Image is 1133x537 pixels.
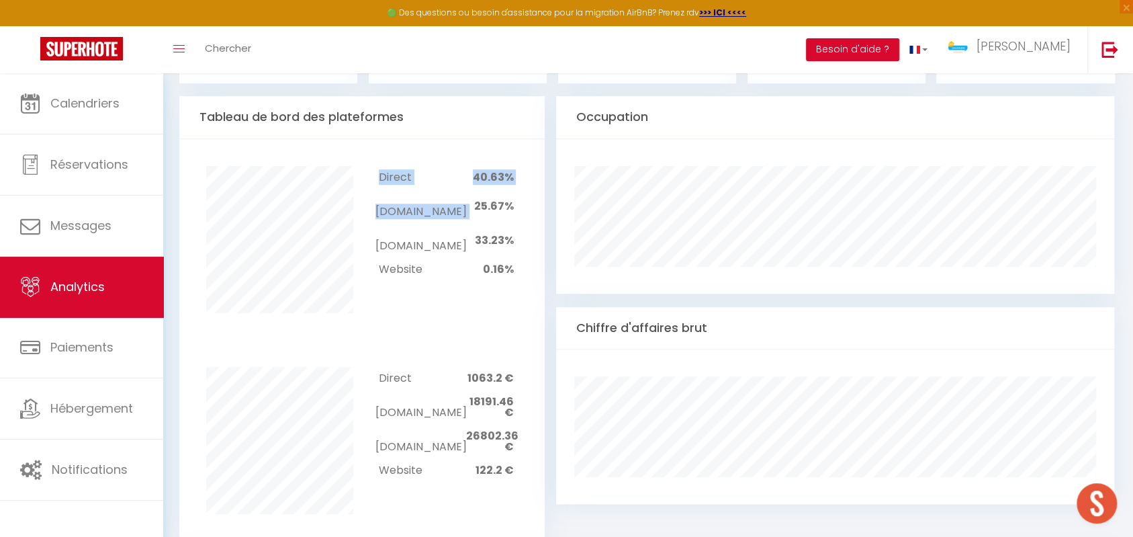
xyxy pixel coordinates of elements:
[50,217,111,234] span: Messages
[50,95,120,112] span: Calendriers
[948,40,968,53] img: ...
[556,96,1114,138] div: Occupation
[205,41,251,55] span: Chercher
[50,400,133,417] span: Hébergement
[375,390,466,424] td: [DOMAIN_NAME]
[179,96,545,138] div: Tableau de bord des plateformes
[483,261,514,277] span: 0.16%
[50,339,114,356] span: Paiements
[1077,483,1117,524] div: Ouvrir le chat
[977,38,1071,54] span: [PERSON_NAME]
[556,307,1114,349] div: Chiffre d'affaires brut
[475,233,514,248] span: 33.23%
[474,198,514,214] span: 25.67%
[473,169,514,185] span: 40.63%
[40,37,123,60] img: Super Booking
[375,189,466,223] td: [DOMAIN_NAME]
[50,156,128,173] span: Réservations
[375,223,466,257] td: [DOMAIN_NAME]
[469,394,514,420] span: 18191.46 €
[375,166,466,190] td: Direct
[806,38,899,61] button: Besoin d'aide ?
[375,424,466,458] td: [DOMAIN_NAME]
[699,7,746,18] a: >>> ICI <<<<
[375,257,466,281] td: Website
[50,278,105,295] span: Analytics
[375,367,466,390] td: Direct
[938,26,1087,73] a: ... [PERSON_NAME]
[195,26,261,73] a: Chercher
[475,462,514,478] span: 122.2 €
[466,428,518,454] span: 26802.36 €
[375,458,466,482] td: Website
[52,461,128,478] span: Notifications
[467,370,514,386] span: 1063.2 €
[1101,41,1118,58] img: logout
